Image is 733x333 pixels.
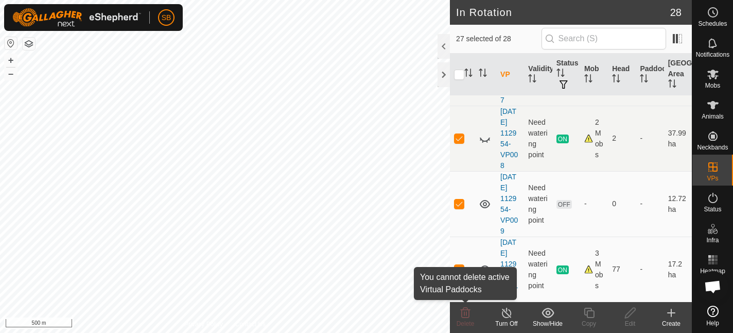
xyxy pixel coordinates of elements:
[496,54,524,96] th: VP
[697,144,728,151] span: Neckbands
[556,135,569,143] span: ON
[584,76,592,84] p-sorticon: Activate to sort
[584,117,604,160] div: 2 Mobs
[664,237,692,302] td: 17.2 ha
[556,200,572,209] span: OFF
[524,54,552,96] th: Validity
[707,175,718,181] span: VPs
[608,237,636,302] td: 77
[706,237,719,243] span: Infra
[184,320,223,329] a: Privacy Policy
[456,34,542,44] span: 27 selected of 28
[528,76,536,84] p-sorticon: Activate to sort
[640,76,648,84] p-sorticon: Activate to sort
[704,206,721,212] span: Status
[556,265,569,274] span: ON
[700,268,725,274] span: Heatmap
[5,68,17,80] button: –
[500,107,518,170] a: [DATE] 112954-VP008
[162,12,171,23] span: SB
[12,8,141,27] img: Gallagher Logo
[692,302,733,330] a: Help
[524,237,552,302] td: Need watering point
[524,106,552,171] td: Need watering point
[568,319,609,328] div: Copy
[706,320,719,326] span: Help
[636,237,664,302] td: -
[580,54,608,96] th: Mob
[479,70,487,78] p-sorticon: Activate to sort
[457,320,475,327] span: Delete
[670,5,682,20] span: 28
[636,171,664,237] td: -
[696,52,729,58] span: Notifications
[584,248,604,291] div: 3 Mobs
[527,319,568,328] div: Show/Hide
[500,42,518,104] a: [DATE] 112954-VP007
[668,81,676,89] p-sorticon: Activate to sort
[705,82,720,89] span: Mobs
[697,271,728,302] a: Open chat
[542,28,666,49] input: Search (S)
[664,54,692,96] th: [GEOGRAPHIC_DATA] Area
[500,173,518,235] a: [DATE] 112954-VP009
[702,113,724,120] span: Animals
[552,54,580,96] th: Status
[500,238,518,301] a: [DATE] 112954-VP010
[23,38,35,50] button: Map Layers
[608,54,636,96] th: Head
[524,171,552,237] td: Need watering point
[608,106,636,171] td: 2
[664,106,692,171] td: 37.99 ha
[636,106,664,171] td: -
[664,171,692,237] td: 12.72 ha
[698,21,727,27] span: Schedules
[5,54,17,66] button: +
[5,37,17,49] button: Reset Map
[456,6,670,19] h2: In Rotation
[612,76,620,84] p-sorticon: Activate to sort
[608,171,636,237] td: 0
[609,319,651,328] div: Edit
[486,319,527,328] div: Turn Off
[556,70,565,78] p-sorticon: Activate to sort
[235,320,266,329] a: Contact Us
[584,198,604,209] div: -
[651,319,692,328] div: Create
[464,70,473,78] p-sorticon: Activate to sort
[636,54,664,96] th: Paddock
